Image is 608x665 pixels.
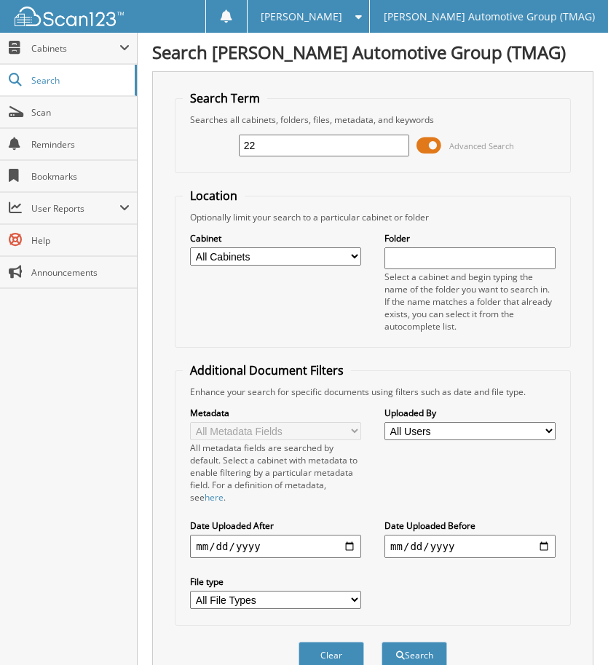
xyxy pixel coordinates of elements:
div: Select a cabinet and begin typing the name of the folder you want to search in. If the name match... [384,271,556,332]
span: [PERSON_NAME] Automotive Group (TMAG) [384,12,595,21]
a: here [205,491,224,503]
label: Metadata [190,407,361,419]
div: Optionally limit your search to a particular cabinet or folder [183,211,562,223]
iframe: Chat Widget [535,595,608,665]
label: Cabinet [190,232,361,244]
input: start [190,535,361,558]
div: Enhance your search for specific documents using filters such as date and file type. [183,386,562,398]
legend: Location [183,188,245,204]
span: Search [31,74,127,87]
label: Folder [384,232,556,244]
legend: Additional Document Filters [183,362,351,378]
span: Cabinets [31,42,119,55]
span: Announcements [31,266,130,279]
span: [PERSON_NAME] [261,12,342,21]
div: Searches all cabinets, folders, files, metadata, and keywords [183,114,562,126]
input: end [384,535,556,558]
label: Date Uploaded After [190,519,361,532]
img: scan123-logo-white.svg [15,7,124,26]
span: User Reports [31,202,119,215]
label: File type [190,576,361,588]
span: Advanced Search [449,140,514,151]
span: Reminders [31,138,130,151]
label: Uploaded By [384,407,556,419]
span: Scan [31,106,130,119]
legend: Search Term [183,90,267,106]
h1: Search [PERSON_NAME] Automotive Group (TMAG) [152,40,593,64]
label: Date Uploaded Before [384,519,556,532]
span: Bookmarks [31,170,130,183]
div: All metadata fields are searched by default. Select a cabinet with metadata to enable filtering b... [190,442,361,503]
span: Help [31,234,130,247]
